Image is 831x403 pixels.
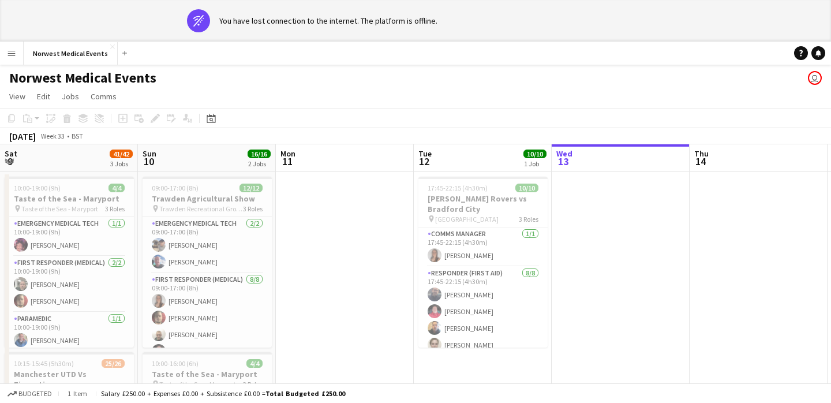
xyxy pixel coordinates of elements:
button: Norwest Medical Events [24,42,118,65]
div: Salary £250.00 + Expenses £0.00 + Subsistence £0.00 = [101,389,345,398]
span: Taste of the Sea - Maryport [159,380,236,389]
a: Comms [86,89,121,104]
span: Taste of the Sea - Maryport [21,204,98,213]
app-card-role: Paramedic1/110:00-19:00 (9h)[PERSON_NAME] [5,312,134,352]
span: Thu [694,148,709,159]
span: 25/26 [102,359,125,368]
span: Tue [418,148,432,159]
span: Sat [5,148,17,159]
button: Budgeted [6,387,54,400]
a: View [5,89,30,104]
span: 12 [417,155,432,168]
a: Edit [32,89,55,104]
span: 3 Roles [519,215,538,223]
span: 10 [141,155,156,168]
h3: Taste of the Sea - Maryport [143,369,272,379]
div: 3 Jobs [110,159,132,168]
span: 17:45-22:15 (4h30m) [428,184,488,192]
span: 10:15-15:45 (5h30m) [14,359,74,368]
span: 10/10 [515,184,538,192]
span: 4/4 [108,184,125,192]
span: 10/10 [523,150,546,158]
div: 2 Jobs [248,159,270,168]
span: 12/12 [239,184,263,192]
span: Wed [556,148,572,159]
app-job-card: 09:00-17:00 (8h)12/12Trawden Agricultural Show Trawden Recreational Ground3 RolesEmergency Medica... [143,177,272,348]
app-card-role: Emergency Medical Tech2/209:00-17:00 (8h)[PERSON_NAME][PERSON_NAME] [143,217,272,273]
span: 10:00-19:00 (9h) [14,184,61,192]
app-user-avatar: Rory Murphy [808,71,822,85]
app-card-role: Emergency Medical Tech1/110:00-19:00 (9h)[PERSON_NAME] [5,217,134,256]
div: You have lost connection to the internet. The platform is offline. [219,16,437,26]
span: 14 [692,155,709,168]
div: 1 Job [524,159,546,168]
app-job-card: 10:00-19:00 (9h)4/4Taste of the Sea - Maryport Taste of the Sea - Maryport3 RolesEmergency Medica... [5,177,134,348]
h3: Manchester UTD Vs Fiorentina [5,369,134,390]
span: 16/16 [248,150,271,158]
span: 3 Roles [105,204,125,213]
h3: Trawden Agricultural Show [143,193,272,204]
span: 13 [555,155,572,168]
span: Comms [91,91,117,102]
span: View [9,91,25,102]
span: 11 [279,155,295,168]
a: Jobs [57,89,84,104]
div: BST [72,132,83,140]
span: Mon [280,148,295,159]
span: 4/4 [246,359,263,368]
span: Edit [37,91,50,102]
app-card-role: First Responder (Medical)2/210:00-19:00 (9h)[PERSON_NAME][PERSON_NAME] [5,256,134,312]
span: 09:00-17:00 (8h) [152,184,199,192]
span: 10:00-16:00 (6h) [152,359,199,368]
span: Budgeted [18,390,52,398]
span: Jobs [62,91,79,102]
h1: Norwest Medical Events [9,69,156,87]
span: Total Budgeted £250.00 [265,389,345,398]
span: 3 Roles [243,380,263,389]
h3: [PERSON_NAME] Rovers vs Bradford City [418,193,548,214]
div: [DATE] [9,130,36,142]
span: Sun [143,148,156,159]
app-card-role: Comms Manager1/117:45-22:15 (4h30m)[PERSON_NAME] [418,227,548,267]
app-job-card: 17:45-22:15 (4h30m)10/10[PERSON_NAME] Rovers vs Bradford City [GEOGRAPHIC_DATA]3 RolesComms Manag... [418,177,548,348]
span: 3 Roles [243,204,263,213]
span: 9 [3,155,17,168]
span: Week 33 [38,132,67,140]
span: 1 item [63,389,91,398]
h3: Taste of the Sea - Maryport [5,193,134,204]
span: Trawden Recreational Ground [159,204,243,213]
span: [GEOGRAPHIC_DATA] [435,215,499,223]
span: 41/42 [110,150,133,158]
